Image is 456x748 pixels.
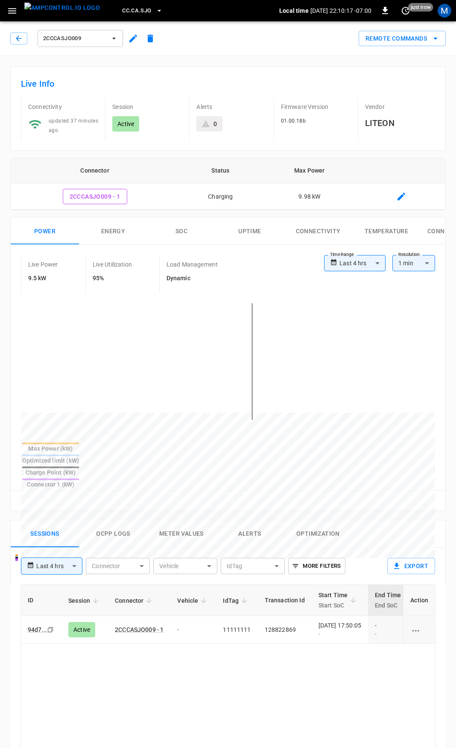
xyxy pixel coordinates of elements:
[28,103,98,111] p: Connectivity
[392,255,435,271] div: 1 min
[365,116,435,130] h6: LITEON
[223,595,250,606] span: IdTag
[179,158,262,184] th: Status
[365,103,435,111] p: Vendor
[398,251,420,258] label: Resolution
[79,217,147,245] button: Energy
[11,158,179,184] th: Connector
[115,595,155,606] span: Connector
[375,590,401,610] div: End Time
[167,274,218,283] h6: Dynamic
[262,184,357,210] td: 9.98 kW
[177,595,209,606] span: Vehicle
[281,118,306,124] span: 01.00.18b
[28,274,58,283] h6: 9.5 kW
[68,595,101,606] span: Session
[21,585,61,616] th: ID
[11,520,79,548] button: Sessions
[216,520,284,548] button: Alerts
[93,260,132,269] p: Live Utilization
[36,558,82,574] div: Last 4 hrs
[284,217,352,245] button: Connectivity
[310,6,371,15] p: [DATE] 22:10:17 -07:00
[319,590,359,610] span: Start TimeStart SoC
[262,158,357,184] th: Max Power
[11,217,79,245] button: Power
[359,31,446,47] div: remote commands options
[24,3,100,13] img: ampcontrol.io logo
[49,118,98,133] span: updated 37 minutes ago
[63,189,127,205] button: 2CCCASJO009 - 1
[122,6,151,16] span: CC.CA.SJO
[319,600,348,610] p: Start SoC
[375,600,401,610] p: End SoC
[11,158,445,210] table: connector table
[119,3,166,19] button: CC.CA.SJO
[279,6,309,15] p: Local time
[167,260,218,269] p: Load Management
[387,558,435,574] button: Export
[339,255,386,271] div: Last 4 hrs
[38,30,123,47] button: 2CCCASJO009
[375,590,412,610] span: End TimeEnd SoC
[288,558,345,574] button: More Filters
[410,625,428,634] div: charging session options
[93,274,132,283] h6: 95%
[281,103,351,111] p: Firmware Version
[28,260,58,269] p: Live Power
[112,103,182,111] p: Session
[216,217,284,245] button: Uptime
[179,184,262,210] td: Charging
[213,120,217,128] div: 0
[359,31,446,47] button: Remote Commands
[117,120,134,128] p: Active
[21,77,435,91] h6: Live Info
[196,103,266,111] p: Alerts
[399,4,412,18] button: set refresh interval
[319,590,348,610] div: Start Time
[43,34,106,44] span: 2CCCASJO009
[147,217,216,245] button: SOC
[79,520,147,548] button: Ocpp logs
[258,585,312,616] th: Transaction Id
[403,585,435,616] th: Action
[408,3,433,12] span: just now
[147,520,216,548] button: Meter Values
[352,217,421,245] button: Temperature
[330,251,354,258] label: Time Range
[284,520,352,548] button: Optimization
[438,4,451,18] div: profile-icon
